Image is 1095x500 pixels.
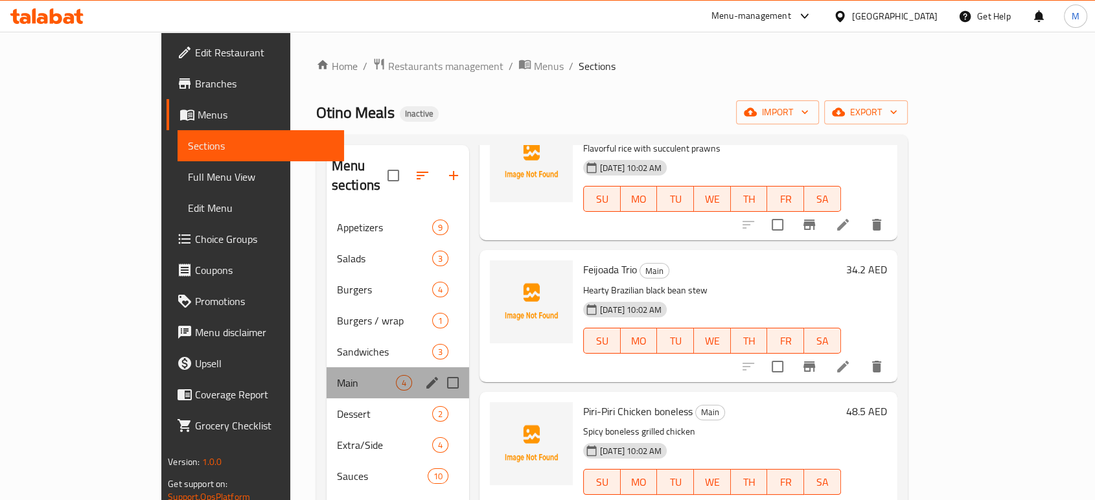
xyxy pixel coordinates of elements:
[731,469,768,495] button: TH
[626,473,652,492] span: MO
[490,402,573,485] img: Piri-Piri Chicken boneless
[337,468,428,484] div: Sauces
[195,387,334,402] span: Coverage Report
[804,328,841,354] button: SA
[583,186,621,212] button: SU
[337,313,432,328] span: Burgers / wrap
[327,460,469,492] div: Sauces10
[589,332,616,350] span: SU
[433,439,448,451] span: 4
[167,99,344,130] a: Menus
[422,373,442,392] button: edit
[195,324,334,340] span: Menu disclaimer
[432,344,448,359] div: items
[316,98,395,127] span: Otino Meals
[767,186,804,212] button: FR
[167,68,344,99] a: Branches
[662,190,689,209] span: TU
[327,398,469,429] div: Dessert2
[198,107,334,122] span: Menus
[327,274,469,305] div: Burgers4
[583,260,637,279] span: Feijoada Trio
[428,470,448,483] span: 10
[569,58,573,74] li: /
[662,332,689,350] span: TU
[824,100,908,124] button: export
[167,410,344,441] a: Grocery Checklist
[433,408,448,420] span: 2
[699,190,726,209] span: WE
[202,453,222,470] span: 1.0.0
[640,264,669,278] span: Main
[337,282,432,297] span: Burgers
[195,76,334,91] span: Branches
[178,192,344,223] a: Edit Menu
[589,473,616,492] span: SU
[583,328,621,354] button: SU
[731,328,768,354] button: TH
[809,190,836,209] span: SA
[804,186,841,212] button: SA
[699,332,726,350] span: WE
[397,377,411,389] span: 4
[363,58,367,74] li: /
[433,284,448,296] span: 4
[337,406,432,422] span: Dessert
[400,108,439,119] span: Inactive
[380,162,407,189] span: Select all sections
[168,475,227,492] span: Get support on:
[433,315,448,327] span: 1
[657,186,694,212] button: TU
[432,220,448,235] div: items
[626,332,652,350] span: MO
[657,328,694,354] button: TU
[490,260,573,343] img: Feijoada Trio
[657,469,694,495] button: TU
[396,375,412,391] div: items
[337,220,432,235] span: Appetizers
[195,293,334,309] span: Promotions
[167,223,344,255] a: Choice Groups
[388,58,503,74] span: Restaurants management
[432,282,448,297] div: items
[432,313,448,328] div: items
[195,262,334,278] span: Coupons
[626,190,652,209] span: MO
[327,212,469,243] div: Appetizers9
[595,445,667,457] span: [DATE] 10:02 AM
[316,58,908,74] nav: breadcrumb
[195,356,334,371] span: Upsell
[772,473,799,492] span: FR
[337,251,432,266] span: Salads
[579,58,616,74] span: Sections
[736,190,763,209] span: TH
[767,469,804,495] button: FR
[188,200,334,216] span: Edit Menu
[772,190,799,209] span: FR
[764,353,791,380] span: Select to update
[764,211,791,238] span: Select to update
[583,402,693,421] span: Piri-Piri Chicken boneless
[327,367,469,398] div: Main4edit
[861,351,892,382] button: delete
[337,344,432,359] span: Sandwiches
[583,424,841,440] p: Spicy boneless grilled chicken
[178,130,344,161] a: Sections
[640,263,669,278] div: Main
[746,104,809,120] span: import
[699,473,726,492] span: WE
[662,473,689,492] span: TU
[583,469,621,495] button: SU
[804,469,841,495] button: SA
[188,138,334,153] span: Sections
[327,305,469,336] div: Burgers / wrap1
[809,332,836,350] span: SA
[167,379,344,410] a: Coverage Report
[583,141,841,157] p: Flavorful rice with succulent prawns
[595,162,667,174] span: [DATE] 10:02 AM
[407,160,438,191] span: Sort sections
[432,251,448,266] div: items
